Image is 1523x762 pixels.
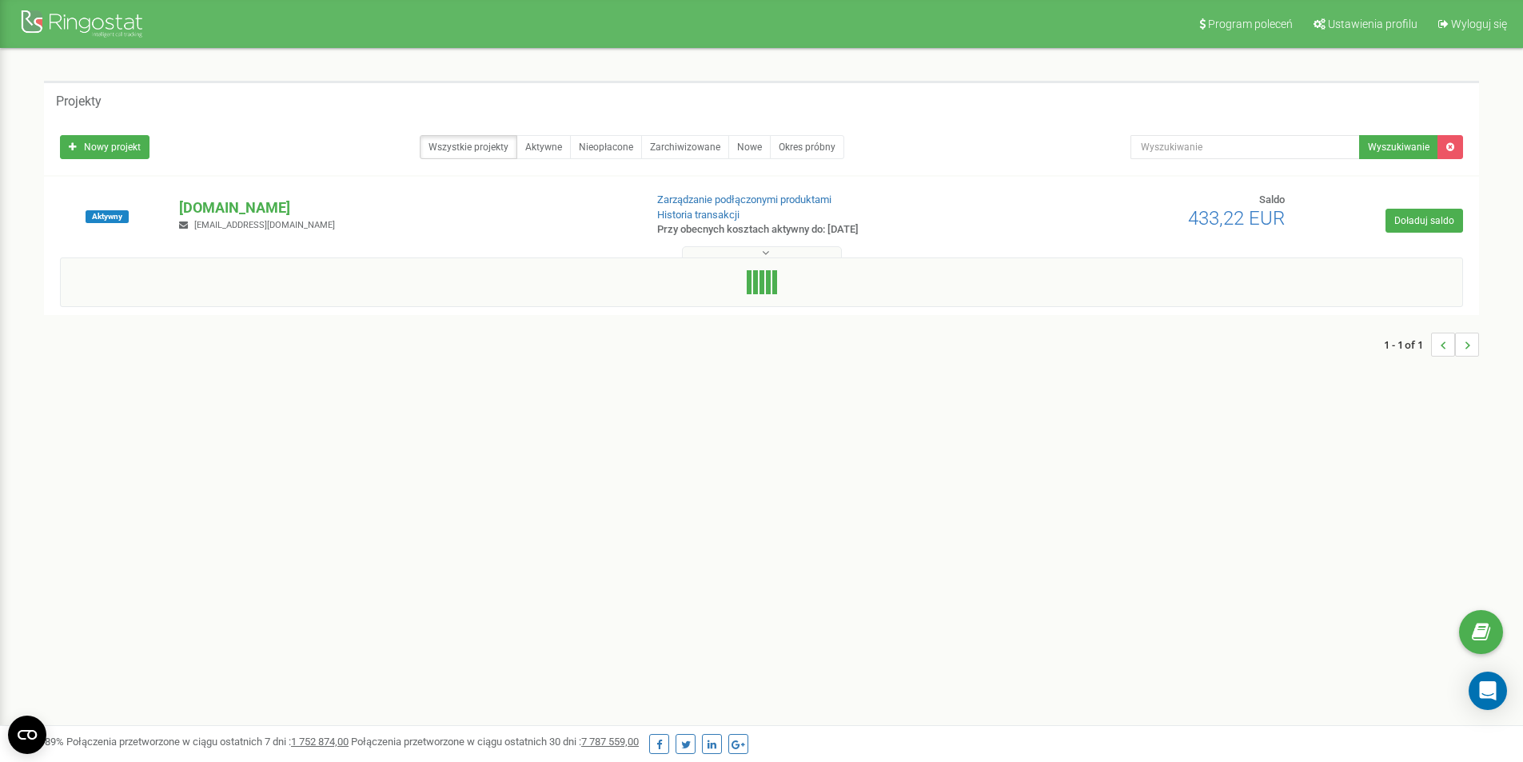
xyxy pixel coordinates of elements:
span: Program poleceń [1208,18,1293,30]
span: 433,22 EUR [1188,207,1285,229]
span: Saldo [1259,193,1285,205]
span: 1 - 1 of 1 [1384,333,1431,357]
button: Wyszukiwanie [1359,135,1438,159]
a: Nieopłacone [570,135,642,159]
div: Open Intercom Messenger [1469,672,1507,710]
span: [EMAIL_ADDRESS][DOMAIN_NAME] [194,220,335,230]
a: Aktywne [516,135,571,159]
nav: ... [1384,317,1479,373]
a: Historia transakcji [657,209,740,221]
a: Nowe [728,135,771,159]
u: 7 787 559,00 [581,736,639,748]
a: Nowy projekt [60,135,150,159]
a: Doładuj saldo [1385,209,1463,233]
p: [DOMAIN_NAME] [179,197,631,218]
span: Ustawienia profilu [1328,18,1417,30]
a: Okres próbny [770,135,844,159]
span: Połączenia przetworzone w ciągu ostatnich 7 dni : [66,736,349,748]
a: Zarządzanie podłączonymi produktami [657,193,831,205]
input: Wyszukiwanie [1130,135,1360,159]
a: Zarchiwizowane [641,135,729,159]
u: 1 752 874,00 [291,736,349,748]
a: Wszystkie projekty [420,135,517,159]
h5: Projekty [56,94,102,109]
span: Aktywny [86,210,129,223]
span: Połączenia przetworzone w ciągu ostatnich 30 dni : [351,736,639,748]
button: Open CMP widget [8,716,46,754]
span: Wyloguj się [1451,18,1507,30]
p: Przy obecnych kosztach aktywny do: [DATE] [657,222,990,237]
